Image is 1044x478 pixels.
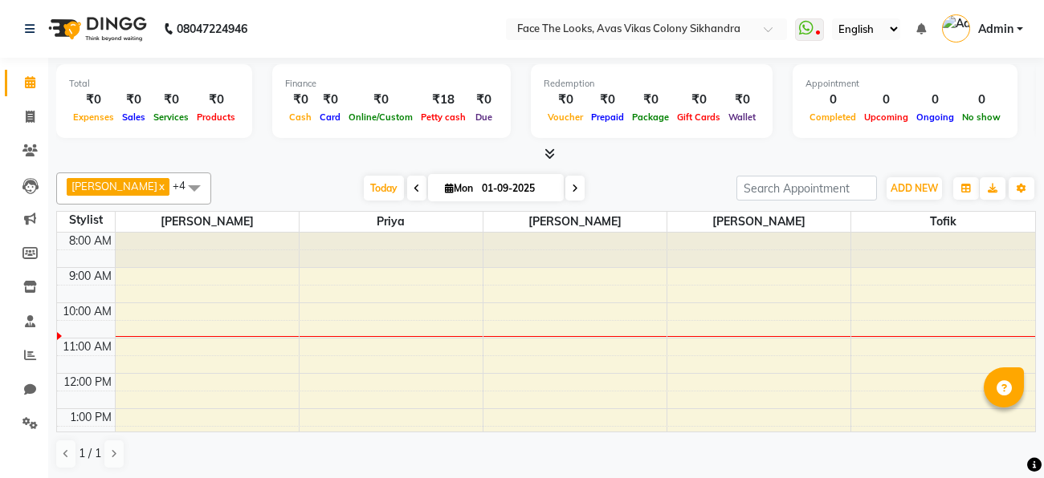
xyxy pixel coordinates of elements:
[173,179,198,192] span: +4
[149,111,193,123] span: Services
[628,91,673,109] div: ₹0
[417,111,470,123] span: Petty cash
[544,111,587,123] span: Voucher
[417,91,470,109] div: ₹18
[887,177,942,200] button: ADD NEW
[60,374,115,391] div: 12:00 PM
[544,77,760,91] div: Redemption
[193,111,239,123] span: Products
[851,212,1035,232] span: Tofik
[66,268,115,285] div: 9:00 AM
[69,77,239,91] div: Total
[345,111,417,123] span: Online/Custom
[912,91,958,109] div: 0
[285,111,316,123] span: Cash
[177,6,247,51] b: 08047224946
[471,111,496,123] span: Due
[587,111,628,123] span: Prepaid
[69,111,118,123] span: Expenses
[860,91,912,109] div: 0
[860,111,912,123] span: Upcoming
[958,91,1005,109] div: 0
[157,180,165,192] a: x
[67,409,115,426] div: 1:00 PM
[364,176,404,201] span: Today
[667,212,850,232] span: [PERSON_NAME]
[79,445,101,462] span: 1 / 1
[59,303,115,320] div: 10:00 AM
[673,111,724,123] span: Gift Cards
[59,338,115,355] div: 11:00 AM
[285,77,498,91] div: Finance
[470,91,498,109] div: ₹0
[116,212,299,232] span: [PERSON_NAME]
[805,111,860,123] span: Completed
[118,91,149,109] div: ₹0
[978,21,1013,38] span: Admin
[118,111,149,123] span: Sales
[587,91,628,109] div: ₹0
[316,91,345,109] div: ₹0
[41,6,151,51] img: logo
[942,14,970,43] img: Admin
[483,212,667,232] span: [PERSON_NAME]
[724,111,760,123] span: Wallet
[66,233,115,249] div: 8:00 AM
[316,111,345,123] span: Card
[285,91,316,109] div: ₹0
[805,91,860,109] div: 0
[724,91,760,109] div: ₹0
[805,77,1005,91] div: Appointment
[891,182,938,194] span: ADD NEW
[628,111,673,123] span: Package
[57,212,115,229] div: Stylist
[673,91,724,109] div: ₹0
[193,91,239,109] div: ₹0
[71,180,157,192] span: [PERSON_NAME]
[300,212,483,232] span: Priya
[736,176,877,201] input: Search Appointment
[149,91,193,109] div: ₹0
[544,91,587,109] div: ₹0
[69,91,118,109] div: ₹0
[441,182,477,194] span: Mon
[912,111,958,123] span: Ongoing
[477,176,557,201] input: 2025-09-01
[345,91,417,109] div: ₹0
[958,111,1005,123] span: No show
